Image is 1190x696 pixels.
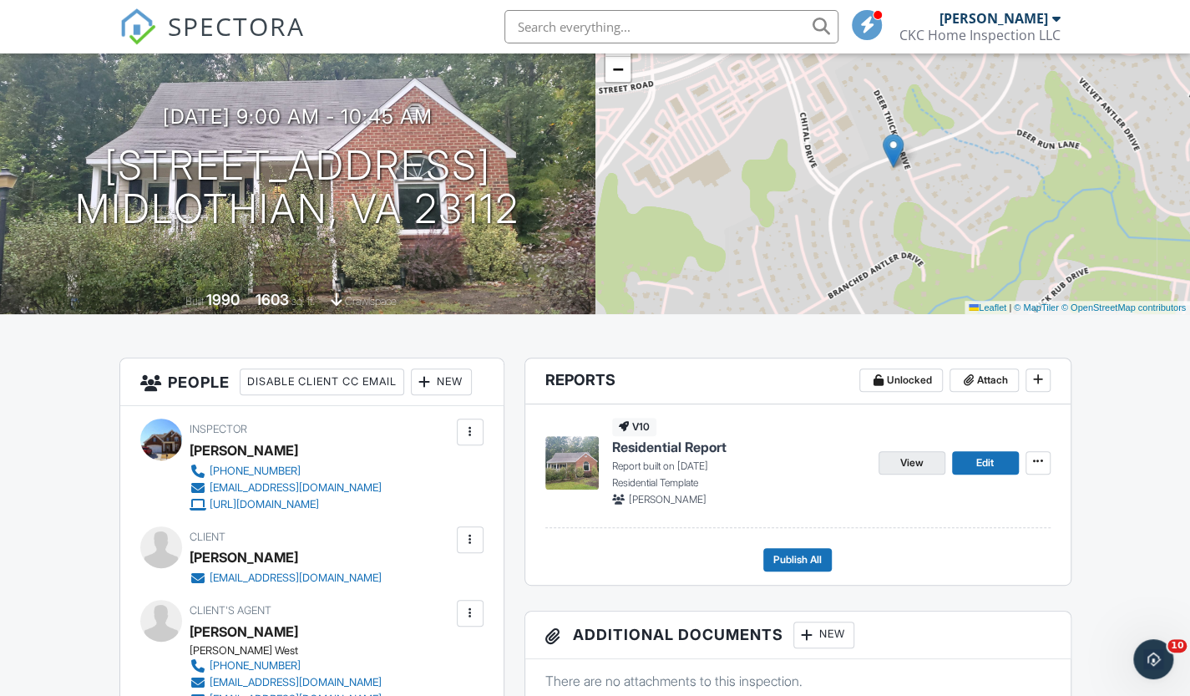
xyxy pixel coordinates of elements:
[605,57,630,82] a: Zoom out
[190,644,395,658] div: [PERSON_NAME] West
[1133,639,1173,679] iframe: Intercom live chat
[163,105,433,128] h3: [DATE] 9:00 am - 10:45 am
[119,23,305,58] a: SPECTORA
[206,291,240,308] div: 1990
[240,368,404,395] div: Disable Client CC Email
[525,612,1071,659] h3: Additional Documents
[210,465,301,478] div: [PHONE_NUMBER]
[190,658,382,674] a: [PHONE_NUMBER]
[190,604,271,617] span: Client's Agent
[190,496,382,513] a: [URL][DOMAIN_NAME]
[210,659,301,673] div: [PHONE_NUMBER]
[190,438,298,463] div: [PERSON_NAME]
[899,27,1061,43] div: CKC Home Inspection LLC
[190,423,247,435] span: Inspector
[190,674,382,691] a: [EMAIL_ADDRESS][DOMAIN_NAME]
[190,619,298,644] a: [PERSON_NAME]
[1009,302,1011,312] span: |
[210,676,382,689] div: [EMAIL_ADDRESS][DOMAIN_NAME]
[190,570,382,587] a: [EMAIL_ADDRESS][DOMAIN_NAME]
[210,572,382,585] div: [EMAIL_ADDRESS][DOMAIN_NAME]
[345,295,397,307] span: crawlspace
[190,545,298,570] div: [PERSON_NAME]
[1061,302,1186,312] a: © OpenStreetMap contributors
[190,531,225,543] span: Client
[168,8,305,43] span: SPECTORA
[190,463,382,480] a: [PHONE_NUMBER]
[210,481,382,495] div: [EMAIL_ADDRESS][DOMAIN_NAME]
[75,144,519,232] h1: [STREET_ADDRESS] Midlothian, VA 23112
[411,368,472,395] div: New
[545,672,1051,690] p: There are no attachments to this inspection.
[291,295,315,307] span: sq. ft.
[119,8,156,45] img: The Best Home Inspection Software - Spectora
[793,622,854,648] div: New
[185,295,204,307] span: Built
[939,10,1048,27] div: [PERSON_NAME]
[210,498,319,511] div: [URL][DOMAIN_NAME]
[883,134,904,168] img: Marker
[1014,302,1059,312] a: © MapTiler
[969,302,1006,312] a: Leaflet
[504,10,838,43] input: Search everything...
[190,480,382,496] a: [EMAIL_ADDRESS][DOMAIN_NAME]
[1167,639,1187,653] span: 10
[612,58,623,79] span: −
[120,358,504,406] h3: People
[256,291,289,308] div: 1603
